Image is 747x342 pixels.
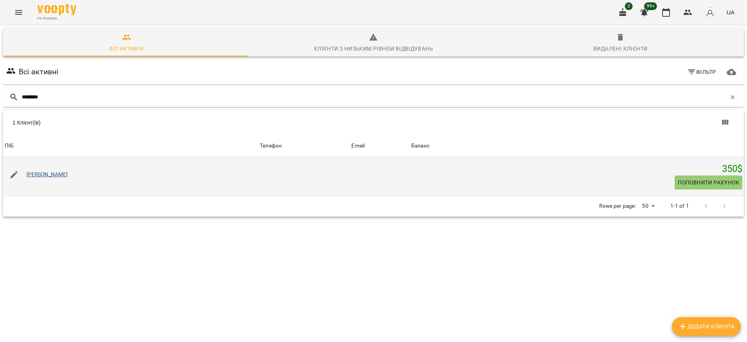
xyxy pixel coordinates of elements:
div: Sort [5,141,14,151]
img: avatar_s.png [705,7,715,18]
span: 99+ [644,2,657,10]
span: ПІБ [5,141,257,151]
button: Вигляд колонок [716,113,735,132]
span: UA [726,8,735,16]
div: Table Toolbar [3,110,744,135]
a: [PERSON_NAME] [26,171,68,177]
div: Баланс [411,141,430,151]
span: Email [351,141,408,151]
h5: 350 $ [411,163,742,175]
button: Фільтр [684,65,719,79]
span: 2 [625,2,633,10]
button: Menu [9,3,28,22]
div: 1 Клієнт(ів) [12,119,378,126]
span: For Business [37,16,76,21]
div: ПІБ [5,141,14,151]
div: Email [351,141,365,151]
p: Rows per page: [599,202,636,210]
div: Телефон [260,141,282,151]
div: Клієнти з низьким рівнем відвідувань [314,44,433,53]
div: Sort [260,141,282,151]
h6: Всі активні [19,66,59,78]
span: Баланс [411,141,742,151]
div: Видалені клієнти [593,44,647,53]
span: Телефон [260,141,348,151]
span: Фільтр [687,67,716,77]
button: UA [723,5,738,19]
div: Sort [411,141,430,151]
div: Всі активні [109,44,144,53]
div: 50 [639,200,658,212]
p: 1-1 of 1 [670,202,689,210]
img: Voopty Logo [37,4,76,15]
div: Sort [351,141,365,151]
button: Поповнити рахунок [675,175,742,189]
span: Поповнити рахунок [678,178,739,187]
